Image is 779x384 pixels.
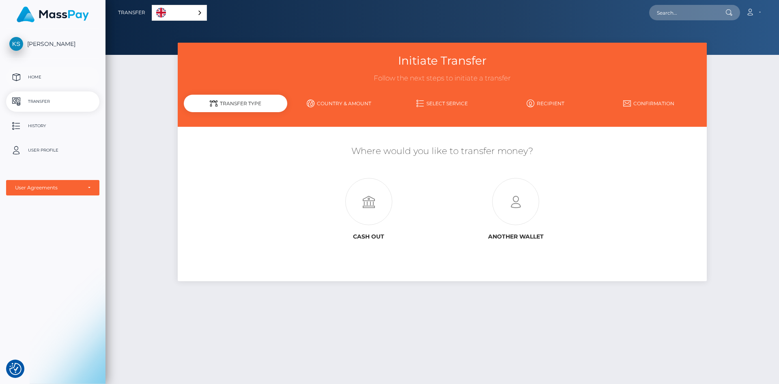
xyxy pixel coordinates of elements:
[184,95,287,112] div: Transfer Type
[597,96,701,111] a: Confirmation
[649,5,725,20] input: Search...
[184,74,700,83] h3: Follow the next steps to initiate a transfer
[6,67,99,87] a: Home
[391,96,494,111] a: Select Service
[152,5,207,20] a: English
[448,233,583,240] h6: Another wallet
[9,120,96,132] p: History
[184,53,700,69] h3: Initiate Transfer
[6,116,99,136] a: History
[6,180,99,195] button: User Agreements
[152,5,207,21] div: Language
[9,71,96,83] p: Home
[494,96,597,111] a: Recipient
[9,144,96,156] p: User Profile
[152,5,207,21] aside: Language selected: English
[6,91,99,112] a: Transfer
[6,40,99,48] span: [PERSON_NAME]
[9,363,22,375] img: Revisit consent button
[301,233,436,240] h6: Cash out
[9,95,96,108] p: Transfer
[6,140,99,161] a: User Profile
[17,7,89,22] img: MassPay
[184,145,700,158] h5: Where would you like to transfer money?
[15,184,82,191] div: User Agreements
[287,96,391,111] a: Country & Amount
[118,4,145,21] a: Transfer
[9,363,22,375] button: Consent Preferences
